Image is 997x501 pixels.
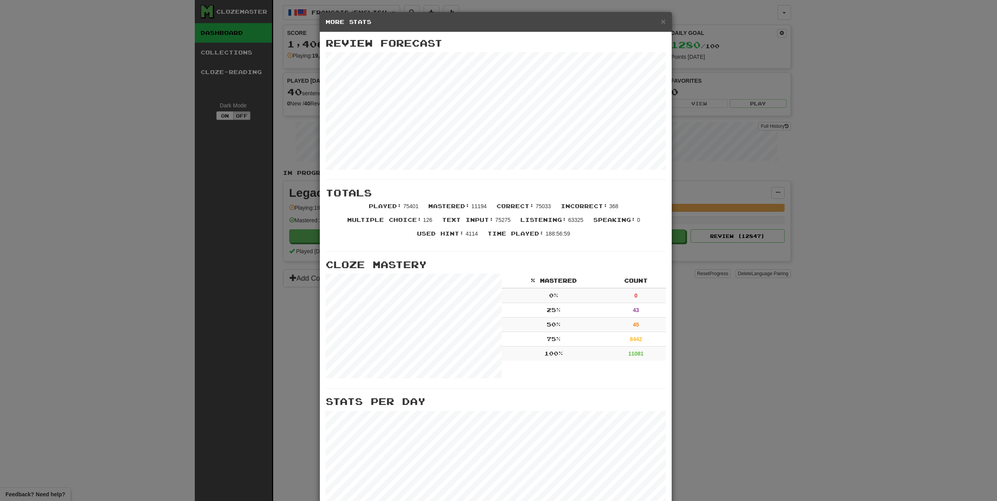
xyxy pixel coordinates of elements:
[561,203,608,209] span: Incorrect :
[633,307,639,313] strong: 43
[484,230,576,243] li: 188:56:59
[606,274,666,288] th: Count
[661,17,665,26] span: ×
[369,203,402,209] span: Played :
[634,292,638,299] strong: 0
[589,216,646,230] li: 0
[502,288,606,303] td: 0 %
[326,188,666,198] h3: Totals
[438,216,517,230] li: 75275
[502,347,606,361] td: 100 %
[347,216,422,223] span: Multiple Choice :
[502,318,606,332] td: 50 %
[497,203,534,209] span: Correct :
[502,274,606,288] th: % Mastered
[413,230,484,243] li: 4114
[502,303,606,318] td: 25 %
[661,17,665,25] button: Close
[417,230,464,237] span: Used Hint :
[326,38,666,48] h3: Review Forecast
[428,203,470,209] span: Mastered :
[633,321,639,328] strong: 45
[326,18,666,26] h5: More Stats
[502,332,606,347] td: 75 %
[628,350,644,357] strong: 11081
[557,202,624,216] li: 368
[442,216,494,223] span: Text Input :
[488,230,544,237] span: Time Played :
[326,396,666,407] h3: Stats Per Day
[517,216,589,230] li: 63325
[343,216,438,230] li: 126
[493,202,557,216] li: 75033
[520,216,567,223] span: Listening :
[630,336,642,342] strong: 8442
[424,202,493,216] li: 11194
[365,202,424,216] li: 75401
[326,260,666,270] h3: Cloze Mastery
[593,216,636,223] span: Speaking :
